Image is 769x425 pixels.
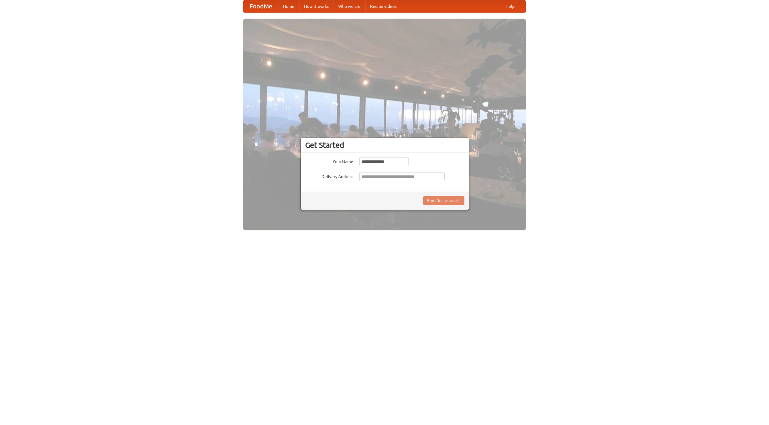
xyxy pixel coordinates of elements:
a: Who we are [333,0,365,12]
a: Recipe videos [365,0,401,12]
label: Your Name [305,157,353,165]
button: Find Restaurants! [423,196,464,205]
h3: Get Started [305,141,464,150]
label: Delivery Address [305,172,353,180]
a: Help [501,0,519,12]
a: How it works [299,0,333,12]
a: FoodMe [244,0,278,12]
a: Home [278,0,299,12]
